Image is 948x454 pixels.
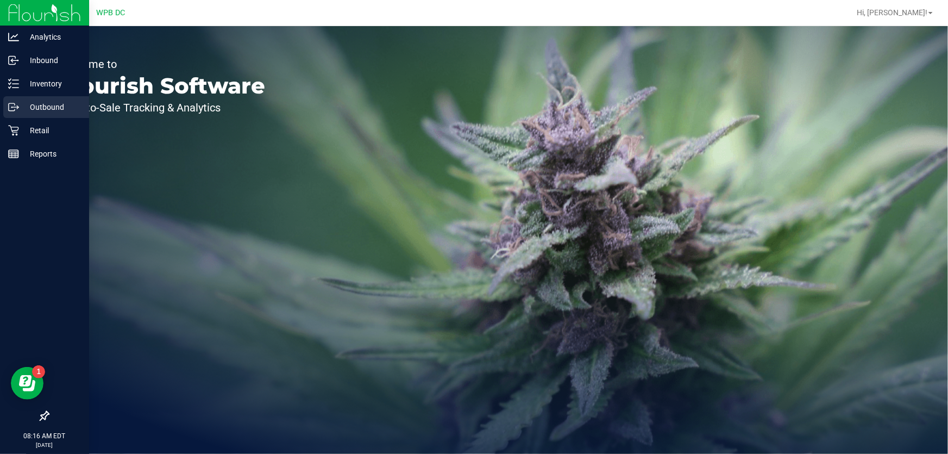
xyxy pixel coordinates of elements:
[19,124,84,137] p: Retail
[59,59,265,70] p: Welcome to
[5,431,84,441] p: 08:16 AM EDT
[857,8,927,17] span: Hi, [PERSON_NAME]!
[8,125,19,136] inline-svg: Retail
[8,78,19,89] inline-svg: Inventory
[19,30,84,43] p: Analytics
[19,77,84,90] p: Inventory
[11,367,43,400] iframe: Resource center
[19,147,84,160] p: Reports
[32,365,45,378] iframe: Resource center unread badge
[59,75,265,97] p: Flourish Software
[8,32,19,42] inline-svg: Analytics
[8,148,19,159] inline-svg: Reports
[19,101,84,114] p: Outbound
[97,8,125,17] span: WPB DC
[8,102,19,113] inline-svg: Outbound
[5,441,84,449] p: [DATE]
[8,55,19,66] inline-svg: Inbound
[59,102,265,113] p: Seed-to-Sale Tracking & Analytics
[19,54,84,67] p: Inbound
